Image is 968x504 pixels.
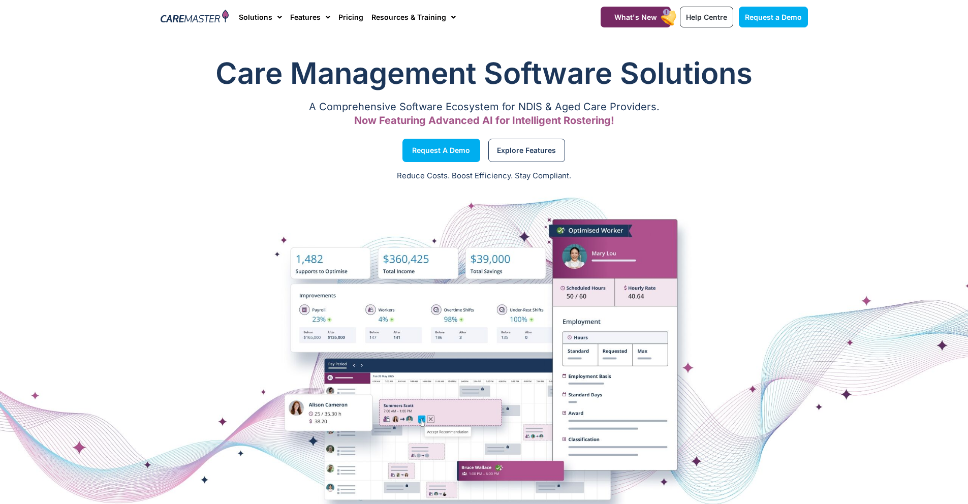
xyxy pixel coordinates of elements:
p: A Comprehensive Software Ecosystem for NDIS & Aged Care Providers. [161,104,808,110]
span: What's New [614,13,657,21]
a: Request a Demo [402,139,480,162]
a: Request a Demo [739,7,808,27]
span: Request a Demo [745,13,802,21]
p: Reduce Costs. Boost Efficiency. Stay Compliant. [6,170,962,182]
a: Help Centre [680,7,733,27]
h1: Care Management Software Solutions [161,53,808,93]
span: Now Featuring Advanced AI for Intelligent Rostering! [354,114,614,127]
a: Explore Features [488,139,565,162]
span: Help Centre [686,13,727,21]
img: CareMaster Logo [161,10,229,25]
span: Explore Features [497,148,556,153]
span: Request a Demo [412,148,470,153]
a: What's New [601,7,671,27]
